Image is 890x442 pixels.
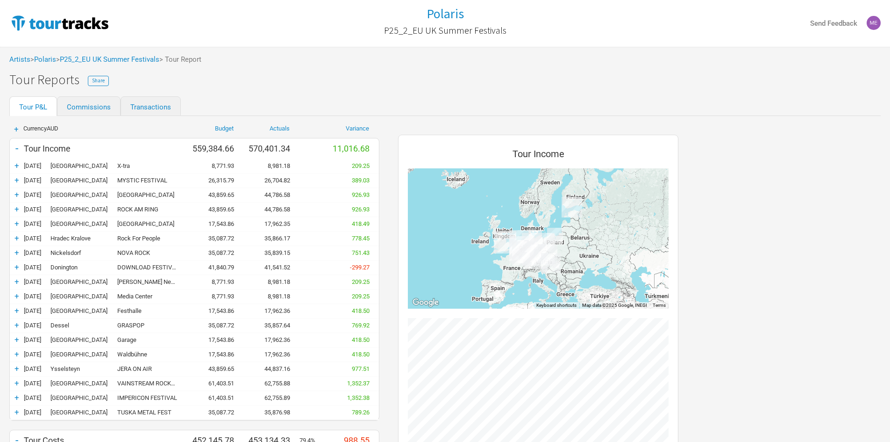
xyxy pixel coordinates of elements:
[10,142,24,155] div: -
[24,394,41,401] span: [DATE]
[346,125,369,132] a: Variance
[187,278,243,285] div: 8,771.93
[243,394,299,401] div: 62,755.89
[352,409,370,416] span: 789.26
[24,293,117,300] div: Ljubljana
[538,244,557,264] div: Hradec Kralove, Hradec Králové Region (35,866.17)
[350,264,370,271] span: -299.27
[10,364,24,373] div: +
[352,177,370,184] span: 389.03
[243,144,299,153] div: 570,401.34
[10,306,24,315] div: +
[10,248,24,257] div: +
[24,307,41,314] span: [DATE]
[347,394,370,401] span: 1,352.38
[270,125,290,132] a: Actuals
[333,144,370,153] span: 11,016.68
[384,25,506,36] h2: P25_2_EU UK Summer Festivals
[352,336,370,343] span: 418.50
[522,233,555,266] div: Leipzig, Saxony (62,755.89)
[117,351,187,358] div: Waldbühne
[215,125,234,132] a: Budget
[24,206,117,213] div: Nürburg
[24,235,117,242] div: Hradec Kralove
[24,162,117,169] div: Zürich
[10,262,24,272] div: +
[352,351,370,358] span: 418.50
[56,56,159,63] span: >
[509,240,529,260] div: Dessel, Vlaams Gewest (35,857.64)
[159,56,201,63] span: > Tour Report
[187,322,243,329] div: 35,087.72
[10,393,24,402] div: +
[810,19,857,28] strong: Send Feedback
[187,307,243,314] div: 17,543.86
[243,380,299,387] div: 62,755.88
[867,16,881,30] img: Melanie
[582,303,647,308] span: Map data ©2025 Google, INEGI
[509,236,534,261] div: Ysselsteyn, Limburg (44,837.16)
[10,277,24,286] div: +
[525,262,532,268] div: Zürich, Zurich (8,981.18)
[10,320,24,330] div: +
[24,220,41,227] span: [DATE]
[187,380,243,387] div: 61,403.51
[187,365,243,372] div: 43,859.65
[562,197,582,217] div: Helsinki, Uusimaa (35,876.98)
[243,322,299,329] div: 35,857.64
[553,261,559,268] div: Budapest, Hungary (8,981.18)
[23,125,58,132] span: Currency AUD
[117,307,187,314] div: Festhalle
[24,191,117,198] div: Nuremberg
[653,303,666,308] a: Terms
[541,253,561,273] div: Nickelsdorf, Burgenland (35,839.15)
[352,307,370,314] span: 418.50
[243,409,299,416] div: 35,876.98
[24,278,117,285] div: Budapest
[352,322,370,329] span: 769.92
[243,293,299,300] div: 8,981.18
[24,144,187,153] div: Tour Income
[117,264,187,271] div: DOWNLOAD FESTIVAL
[10,233,24,243] div: +
[117,409,187,416] div: TUSKA METAL FEST
[541,267,548,274] div: Ljubljana (8,981.18)
[24,249,117,256] div: Nickelsdorf
[9,14,110,32] img: TourTracks
[187,293,243,300] div: 8,771.93
[24,322,41,329] span: [DATE]
[10,349,24,359] div: +
[352,162,370,169] span: 209.25
[24,322,117,329] div: Dessel
[352,191,370,198] span: 926.93
[10,204,24,214] div: +
[10,378,24,388] div: +
[24,249,41,256] span: [DATE]
[117,336,187,343] div: Garage
[117,177,187,184] div: MYSTIC FESTIVAL
[384,21,506,40] a: P25_2_EU UK Summer Festivals
[88,76,109,86] button: Share
[24,365,41,372] span: [DATE]
[24,307,117,314] div: Frankfurt
[24,365,117,372] div: Ysselsteyn
[187,351,243,358] div: 17,543.86
[24,162,41,169] span: [DATE]
[187,394,243,401] div: 61,403.51
[60,55,159,64] a: P25_2_EU UK Summer Festivals
[24,278,41,285] span: [DATE]
[243,235,299,242] div: 35,866.17
[187,220,243,227] div: 17,543.86
[494,231,516,254] div: Donington, England (41,541.52)
[243,307,299,314] div: 17,962.36
[9,96,57,116] a: Tour P&L
[24,394,117,401] div: Leipzig
[24,293,41,300] span: [DATE]
[187,336,243,343] div: 17,543.86
[10,291,24,301] div: +
[410,297,441,309] a: Open this area in Google Maps (opens a new window)
[24,336,41,343] span: [DATE]
[187,177,243,184] div: 26,315.79
[24,409,117,416] div: Helsinki
[117,220,187,227] div: Expo Plaza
